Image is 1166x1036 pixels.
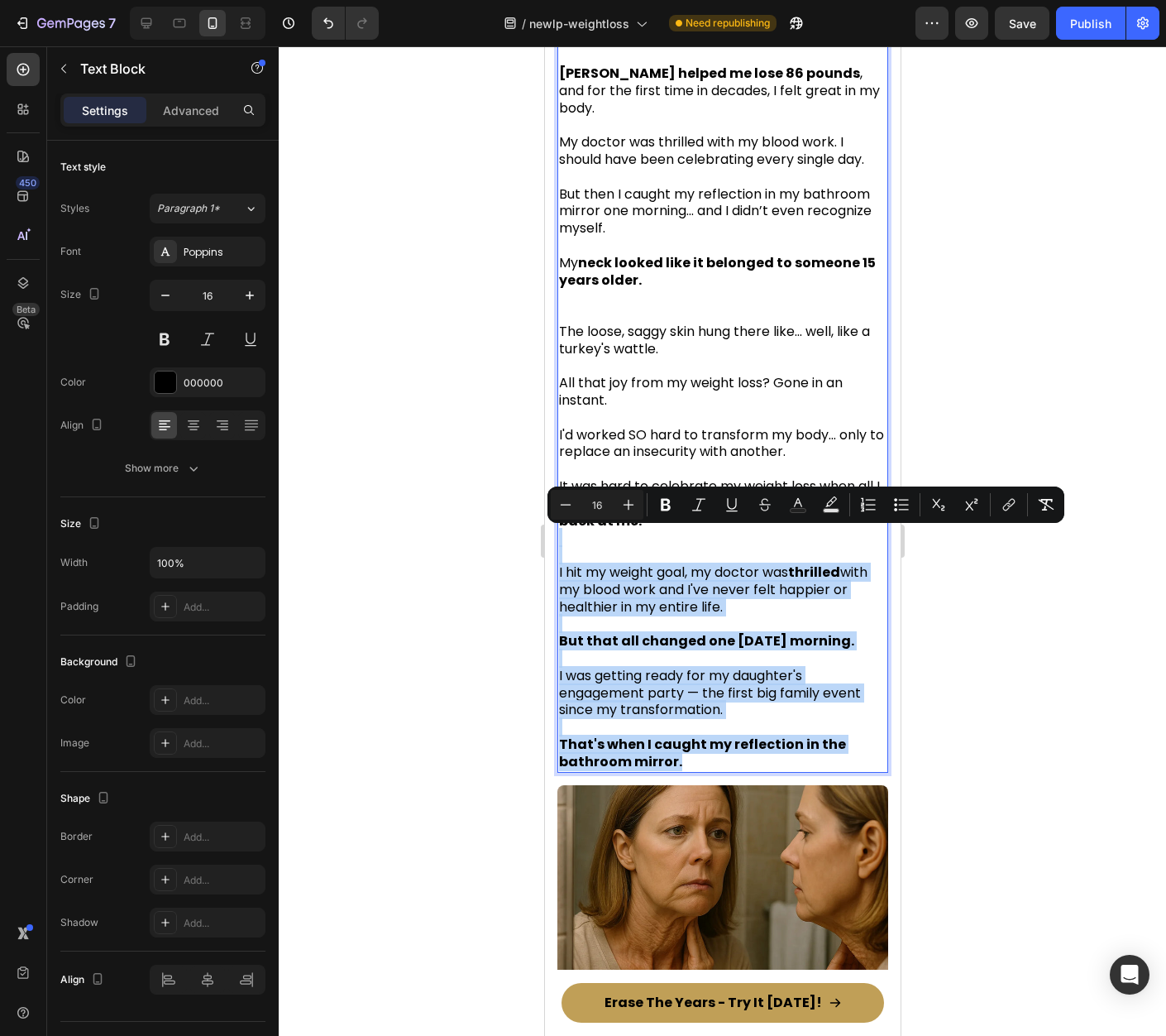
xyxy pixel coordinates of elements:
p: Settings [82,102,128,119]
div: Editor contextual toolbar [547,487,1064,523]
strong: [PERSON_NAME] helped me lose 86 pounds [14,17,315,36]
div: Color [60,375,86,390]
div: Add... [184,736,261,751]
img: gempages_584270670720926580-121bf0c1-6d54-413e-86ce-57aee5979b34.webp [12,739,343,987]
p: Text Block [80,59,221,79]
span: My [14,207,331,243]
span: I was getting ready for my daughter's engagement party — the first big family event since my tran... [14,620,316,674]
div: Background [60,651,141,674]
button: 7 [7,7,123,40]
p: 7 [108,13,116,33]
strong: But that all changed one [DATE] morning. [14,585,309,604]
div: Open Intercom Messenger [1110,955,1149,995]
div: Border [60,829,93,844]
p: Advanced [163,102,219,119]
div: Show more [125,460,202,477]
strong: neck looked like it belonged to someone 15 years older. [14,207,331,243]
div: Beta [12,303,40,316]
div: Shadow [60,915,98,930]
div: Width [60,555,88,570]
p: I'd worked SO hard to transform my body... only to replace an insecurity with another. [14,381,342,415]
div: Add... [184,873,261,888]
button: Paragraph 1* [150,194,265,223]
div: Styles [60,201,89,216]
strong: thrilled [243,516,295,535]
div: Color [60,693,86,707]
span: newlp-weightloss [529,15,629,32]
span: But then I caught my reflection in my bathroom mirror one morning... and I didn’t even recognize ... [14,138,327,192]
span: I hit my weight goal, my doctor was with my blood work and I've never felt happier or healthier i... [14,516,323,570]
iframe: Design area [545,46,901,1036]
div: Add... [184,916,261,931]
div: Align [60,415,107,437]
div: Add... [184,600,261,615]
button: Save [995,7,1049,40]
div: Shape [60,788,113,810]
div: Add... [184,830,261,845]
div: Size [60,513,104,535]
div: Poppins [184,245,261,260]
div: 450 [16,176,40,189]
div: Size [60,284,104,306]
div: Image [60,736,89,751]
span: Save [1009,17,1036,31]
div: Text style [60,160,106,175]
span: Paragraph 1* [157,201,220,216]
div: Align [60,969,108,991]
button: Show more [60,453,265,483]
input: Auto [151,548,265,578]
div: 000000 [184,376,261,391]
div: Font [60,244,81,259]
p: The loose, saggy skin hung there like... well, like a turkey's wattle. [14,277,342,312]
strong: saggy, aged neck staring back at me. [14,448,313,484]
span: Need republishing [686,16,770,31]
span: / [522,15,526,32]
span: My doctor was thrilled with my blood work. I should have been celebrating every single day. [14,86,319,122]
strong: That's when I caught my reflection in the bathroom mirror. [14,688,301,725]
div: Add... [184,693,261,708]
div: Undo/Redo [312,7,379,40]
button: Publish [1056,7,1125,40]
div: Padding [60,599,98,614]
div: Corner [60,872,93,887]
div: Publish [1070,15,1111,32]
p: All that joy from my weight loss? Gone in an instant. [14,329,342,363]
span: , and for the first time in decades, I felt great in my body. [14,17,335,71]
p: It was hard to celebrate my weight loss when all I could see was this [14,432,342,483]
